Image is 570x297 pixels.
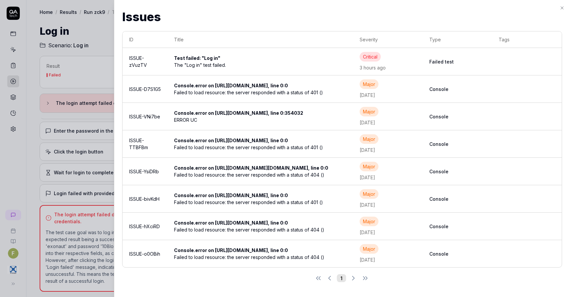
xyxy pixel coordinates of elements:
[360,120,375,125] time: [DATE]
[174,116,346,123] div: ERROR UC
[429,86,486,93] b: Console
[429,58,486,65] b: Failed test
[174,199,346,206] div: Failed to load resource: the server responded with a status of 401 ()
[129,114,160,119] a: ISSUE-VNi7be
[360,147,375,153] time: [DATE]
[174,55,226,62] div: Test failed: "Log in"
[429,223,486,230] b: Console
[174,82,293,89] div: Console.error on [URL][DOMAIN_NAME], line 0:0
[360,202,375,208] time: [DATE]
[360,107,378,116] div: Major
[174,171,346,178] div: Failed to load resource: the server responded with a status of 404 ()
[174,226,346,233] div: Failed to load resource: the server responded with a status of 404 ()
[129,86,161,92] a: ISSUE-D7S1G5
[174,254,346,261] div: Failed to load resource: the server responded with a status of 404 ()
[174,137,293,144] div: Console.error on [URL][DOMAIN_NAME], line 0:0
[360,162,378,171] div: Major
[174,164,334,171] div: Console.error on [URL][DOMAIN_NAME][DOMAIN_NAME], line 0:0
[423,31,492,48] th: Type
[167,31,353,48] th: Title
[492,31,562,48] th: Tags
[353,31,423,48] th: Severity
[360,134,378,144] div: Major
[429,250,486,257] b: Console
[360,230,375,235] time: [DATE]
[174,219,293,226] div: Console.error on [URL][DOMAIN_NAME], line 0:0
[360,65,386,70] time: 3 hours ago
[360,52,381,62] div: Critical
[174,62,346,68] div: The "Log in" test failed.
[129,138,148,150] a: ISSUE-TTBFBm
[174,192,293,199] div: Console.error on [URL][DOMAIN_NAME], line 0:0
[129,251,160,257] a: ISSUE-o0OBih
[129,224,160,229] a: ISSUE-hXciRD
[360,244,378,254] div: Major
[360,79,378,89] div: Major
[429,113,486,120] b: Console
[129,196,160,202] a: ISSUE-bivKdH
[429,168,486,175] b: Console
[174,89,346,96] div: Failed to load resource: the server responded with a status of 401 ()
[174,247,293,254] div: Console.error on [URL][DOMAIN_NAME], line 0:0
[360,257,375,263] time: [DATE]
[360,189,378,199] div: Major
[123,31,167,48] th: ID
[360,217,378,226] div: Major
[174,144,346,151] div: Failed to load resource: the server responded with a status of 401 ()
[337,274,346,282] button: 1
[129,55,147,68] a: ISSUE-zVuzTV
[429,141,486,148] b: Console
[360,92,375,98] time: [DATE]
[122,8,562,26] h2: Issues
[360,175,375,180] time: [DATE]
[129,169,159,174] a: ISSUE-YsiDRb
[429,195,486,202] b: Console
[174,109,308,116] div: Console.error on [URL][DOMAIN_NAME], line 0:354032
